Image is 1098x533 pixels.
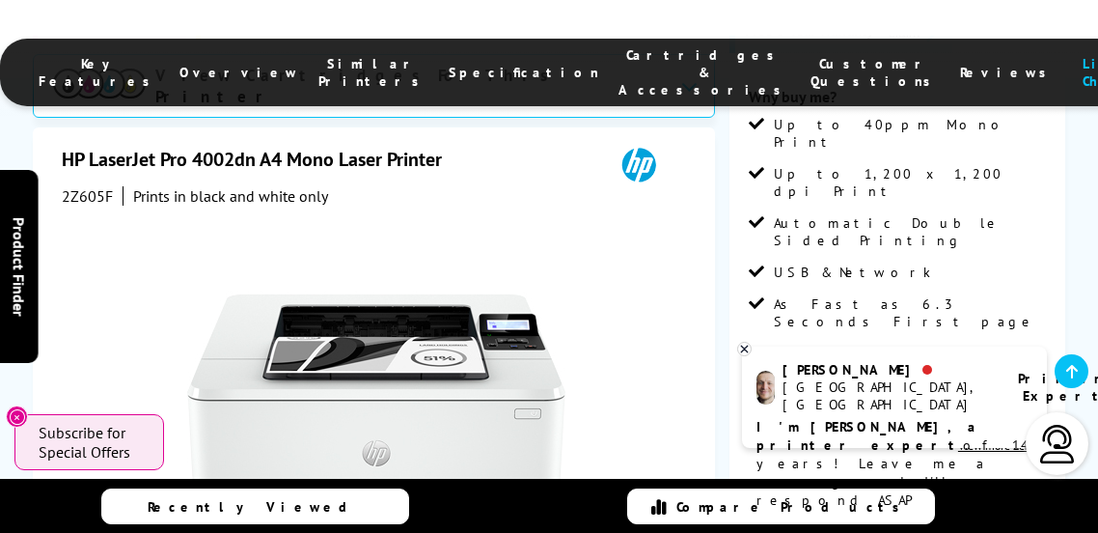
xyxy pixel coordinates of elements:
[782,361,994,379] div: [PERSON_NAME]
[676,498,910,516] span: Compare Products
[756,418,981,454] b: I'm [PERSON_NAME], a printer expert
[774,264,931,281] span: USB & Network
[618,46,791,98] span: Cartridges & Accessories
[960,64,1057,81] span: Reviews
[627,489,935,524] a: Compare Products
[774,116,1046,151] span: Up to 40ppm Mono Print
[782,379,994,413] div: [GEOGRAPHIC_DATA], [GEOGRAPHIC_DATA]
[774,345,1046,414] span: HP PCL 6, HP PCL 5e, HP PostScript Level 3 Emulation, PDF, URF, PWG Raster
[449,64,599,81] span: Specification
[39,423,145,462] span: Subscribe for Special Offers
[774,214,1046,249] span: Automatic Double Sided Printing
[179,64,299,81] span: Overview
[1038,425,1077,463] img: user-headset-light.svg
[101,489,409,524] a: Recently Viewed
[39,55,160,90] span: Key Features
[774,165,1046,200] span: Up to 1,200 x 1,200 dpi Print
[62,186,113,206] span: 2Z605F
[756,418,1032,510] p: of 14 years! Leave me a message and I'll respond ASAP
[62,147,461,172] h1: HP LaserJet Pro 4002dn A4 Mono Laser Printer
[148,498,367,516] span: Recently Viewed
[810,55,941,90] span: Customer Questions
[774,295,1046,330] span: As Fast as 6.3 Seconds First page
[756,371,775,405] img: ashley-livechat.png
[318,55,429,90] span: Similar Printers
[133,186,328,206] i: Prints in black and white only
[6,406,28,428] button: Close
[10,217,29,317] span: Product Finder
[594,147,683,182] img: HP
[749,472,897,500] span: was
